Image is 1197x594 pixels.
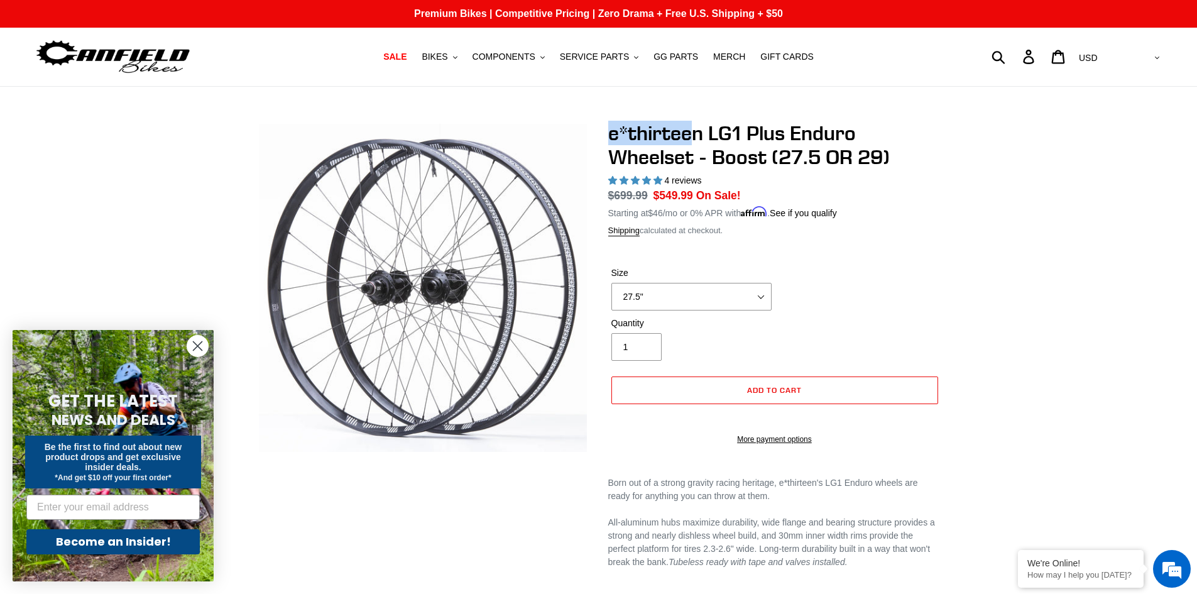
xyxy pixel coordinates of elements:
button: Add to cart [611,377,938,404]
a: More payment options [611,434,938,445]
span: MERCH [713,52,745,62]
span: Add to cart [747,385,802,395]
span: GET THE LATEST [48,390,178,412]
span: $549.99 [653,189,693,202]
em: Tubeless ready with tape and valves installed. [669,557,848,567]
span: GIFT CARDS [760,52,814,62]
p: How may I help you today? [1027,570,1134,580]
button: Close dialog [187,335,209,357]
a: See if you qualify - Learn more about Affirm Financing (opens in modal) [770,208,837,218]
h1: e*thirteen LG1 Plus Enduro Wheelset - Boost (27.5 OR 29) [608,121,941,170]
label: Quantity [611,317,772,330]
span: SALE [383,52,407,62]
span: On Sale! [696,187,741,204]
span: Be the first to find out about new product drops and get exclusive insider deals. [45,442,182,472]
label: Size [611,267,772,280]
s: $699.99 [608,189,648,202]
a: GIFT CARDS [754,48,820,65]
span: SERVICE PARTS [560,52,629,62]
button: COMPONENTS [466,48,551,65]
span: COMPONENTS [473,52,535,62]
span: 5.00 stars [608,175,665,185]
span: *And get $10 off your first order* [55,473,171,482]
span: BIKES [422,52,447,62]
a: GG PARTS [647,48,704,65]
button: Become an Insider! [26,529,200,554]
div: We're Online! [1027,558,1134,568]
input: Search [998,43,1030,70]
div: Born out of a strong gravity racing heritage, e*thirteen's LG1 Enduro wheels are ready for anythi... [608,476,941,503]
span: 4 reviews [664,175,701,185]
span: $46 [648,208,662,218]
a: Shipping [608,226,640,236]
a: MERCH [707,48,752,65]
button: BIKES [415,48,463,65]
p: All-aluminum hubs maximize durability, wide flange and bearing structure provides a strong and ne... [608,516,941,569]
span: Affirm [741,206,767,217]
a: SALE [377,48,413,65]
img: Canfield Bikes [35,37,192,77]
span: NEWS AND DEALS [52,410,175,430]
p: Starting at /mo or 0% APR with . [608,204,837,220]
div: calculated at checkout. [608,224,941,237]
span: GG PARTS [653,52,698,62]
button: SERVICE PARTS [554,48,645,65]
input: Enter your email address [26,495,200,520]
